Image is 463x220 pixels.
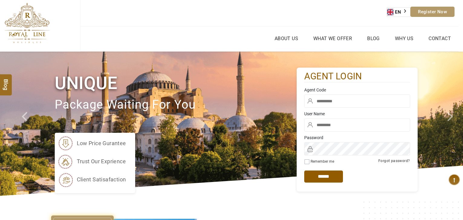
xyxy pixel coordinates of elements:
[366,34,381,43] a: Blog
[304,135,410,141] label: Password
[393,34,415,43] a: Why Us
[55,72,297,94] h1: Unique
[440,52,463,196] a: Check next image
[387,8,410,17] a: EN
[378,159,410,163] a: Forgot password?
[273,34,300,43] a: About Us
[311,159,334,164] label: Remember me
[387,7,410,17] div: Language
[2,79,10,84] span: Blog
[410,7,455,17] a: Register Now
[304,111,410,117] label: User Name
[5,3,50,43] img: The Royal Line Holidays
[14,52,37,196] a: Check next prev
[58,154,126,169] li: trust our exprience
[387,7,410,17] aside: Language selected: English
[58,136,126,151] li: low price gurantee
[55,95,297,115] p: package waiting for you
[312,34,354,43] a: What we Offer
[304,71,410,82] h2: agent login
[304,87,410,93] label: Agent Code
[58,172,126,187] li: client satisafaction
[427,34,452,43] a: Contact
